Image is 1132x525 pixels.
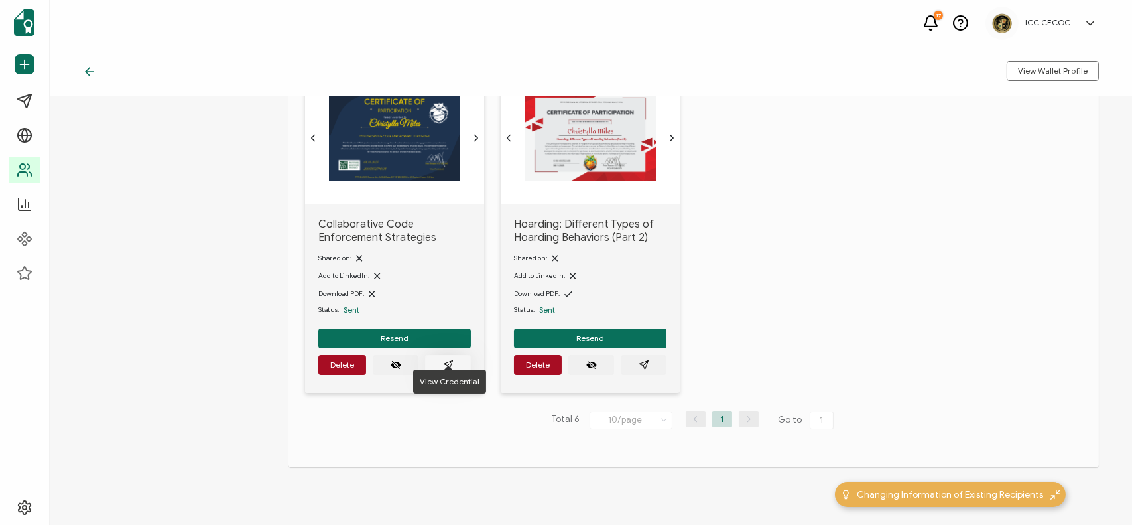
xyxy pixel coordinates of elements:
[514,329,666,348] button: Resend
[443,360,454,370] ion-icon: paper plane outline
[308,133,318,143] ion-icon: chevron back outline
[1066,461,1132,525] iframe: Chat Widget
[318,355,366,375] button: Delete
[857,488,1044,502] span: Changing Information of Existing Recipients
[712,411,732,427] li: 1
[344,305,359,315] span: Sent
[471,133,481,143] ion-icon: chevron forward outline
[318,218,471,244] span: Collaborative Code Enforcement Strategies
[1018,67,1088,75] span: View Wallet Profile
[551,411,580,429] span: Total 6
[1025,18,1070,27] h5: ICC CECOC
[318,305,339,315] span: Status:
[639,360,649,370] ion-icon: paper plane outline
[576,335,604,342] span: Resend
[413,370,486,394] div: View Credential
[503,133,514,143] ion-icon: chevron back outline
[666,133,677,143] ion-icon: chevron forward outline
[318,271,369,280] span: Add to LinkedIn:
[539,305,555,315] span: Sent
[526,361,550,369] span: Delete
[514,218,666,244] span: Hoarding: Different Types of Hoarding Behaviors (Part 2)
[514,355,562,375] button: Delete
[514,289,560,298] span: Download PDF:
[330,361,354,369] span: Delete
[586,360,597,370] ion-icon: eye off
[318,289,364,298] span: Download PDF:
[381,335,409,342] span: Resend
[318,254,351,262] span: Shared on:
[1007,61,1099,81] button: View Wallet Profile
[590,412,672,429] input: Select
[934,11,943,20] div: 17
[14,9,34,36] img: sertifier-logomark-colored.svg
[778,411,836,429] span: Go to
[514,271,565,280] span: Add to LinkedIn:
[992,13,1012,33] img: 87846ae5-69ed-4ff3-9262-8e377dd013b4.png
[514,305,535,315] span: Status:
[514,254,547,262] span: Shared on:
[318,329,471,348] button: Resend
[1050,490,1060,500] img: minimize-icon.svg
[391,360,401,370] ion-icon: eye off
